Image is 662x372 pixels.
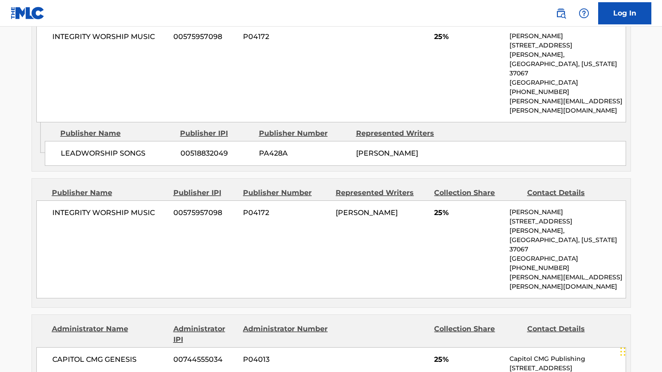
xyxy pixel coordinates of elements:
[243,31,329,42] span: P04172
[509,59,625,78] p: [GEOGRAPHIC_DATA], [US_STATE] 37067
[243,208,329,218] span: P04172
[509,354,625,364] p: Capitol CMG Publishing
[509,208,625,217] p: [PERSON_NAME]
[509,235,625,254] p: [GEOGRAPHIC_DATA], [US_STATE] 37067
[509,97,625,115] p: [PERSON_NAME][EMAIL_ADDRESS][PERSON_NAME][DOMAIN_NAME]
[509,273,625,291] p: [PERSON_NAME][EMAIL_ADDRESS][PERSON_NAME][DOMAIN_NAME]
[173,354,236,365] span: 00744555034
[52,208,167,218] span: INTEGRITY WORSHIP MUSIC
[243,354,329,365] span: P04013
[509,41,625,59] p: [STREET_ADDRESS][PERSON_NAME],
[52,324,167,345] div: Administrator Name
[509,78,625,87] p: [GEOGRAPHIC_DATA]
[527,324,613,345] div: Contact Details
[243,188,329,198] div: Publisher Number
[434,354,503,365] span: 25%
[173,188,236,198] div: Publisher IPI
[509,263,625,273] p: [PHONE_NUMBER]
[556,8,566,19] img: search
[180,128,252,139] div: Publisher IPI
[173,324,236,345] div: Administrator IPI
[61,148,174,159] span: LEADWORSHIP SONGS
[552,4,570,22] a: Public Search
[434,208,503,218] span: 25%
[173,31,236,42] span: 00575957098
[356,128,447,139] div: Represented Writers
[598,2,651,24] a: Log In
[620,338,626,365] div: Drag
[52,354,167,365] span: CAPITOL CMG GENESIS
[259,148,349,159] span: PA428A
[180,148,252,159] span: 00518832049
[434,324,520,345] div: Collection Share
[579,8,589,19] img: help
[618,329,662,372] iframe: Chat Widget
[509,217,625,235] p: [STREET_ADDRESS][PERSON_NAME],
[52,31,167,42] span: INTEGRITY WORSHIP MUSIC
[259,128,349,139] div: Publisher Number
[509,254,625,263] p: [GEOGRAPHIC_DATA]
[52,188,167,198] div: Publisher Name
[575,4,593,22] div: Help
[336,188,427,198] div: Represented Writers
[434,31,503,42] span: 25%
[173,208,236,218] span: 00575957098
[336,208,398,217] span: [PERSON_NAME]
[434,188,520,198] div: Collection Share
[11,7,45,20] img: MLC Logo
[509,87,625,97] p: [PHONE_NUMBER]
[356,149,418,157] span: [PERSON_NAME]
[60,128,173,139] div: Publisher Name
[509,31,625,41] p: [PERSON_NAME]
[527,188,613,198] div: Contact Details
[243,324,329,345] div: Administrator Number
